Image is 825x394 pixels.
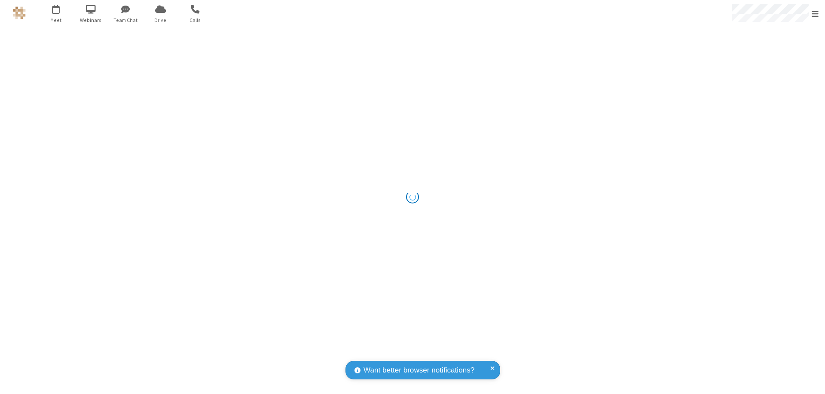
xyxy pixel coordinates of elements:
[364,365,474,376] span: Want better browser notifications?
[144,16,177,24] span: Drive
[75,16,107,24] span: Webinars
[179,16,211,24] span: Calls
[40,16,72,24] span: Meet
[13,6,26,19] img: QA Selenium DO NOT DELETE OR CHANGE
[110,16,142,24] span: Team Chat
